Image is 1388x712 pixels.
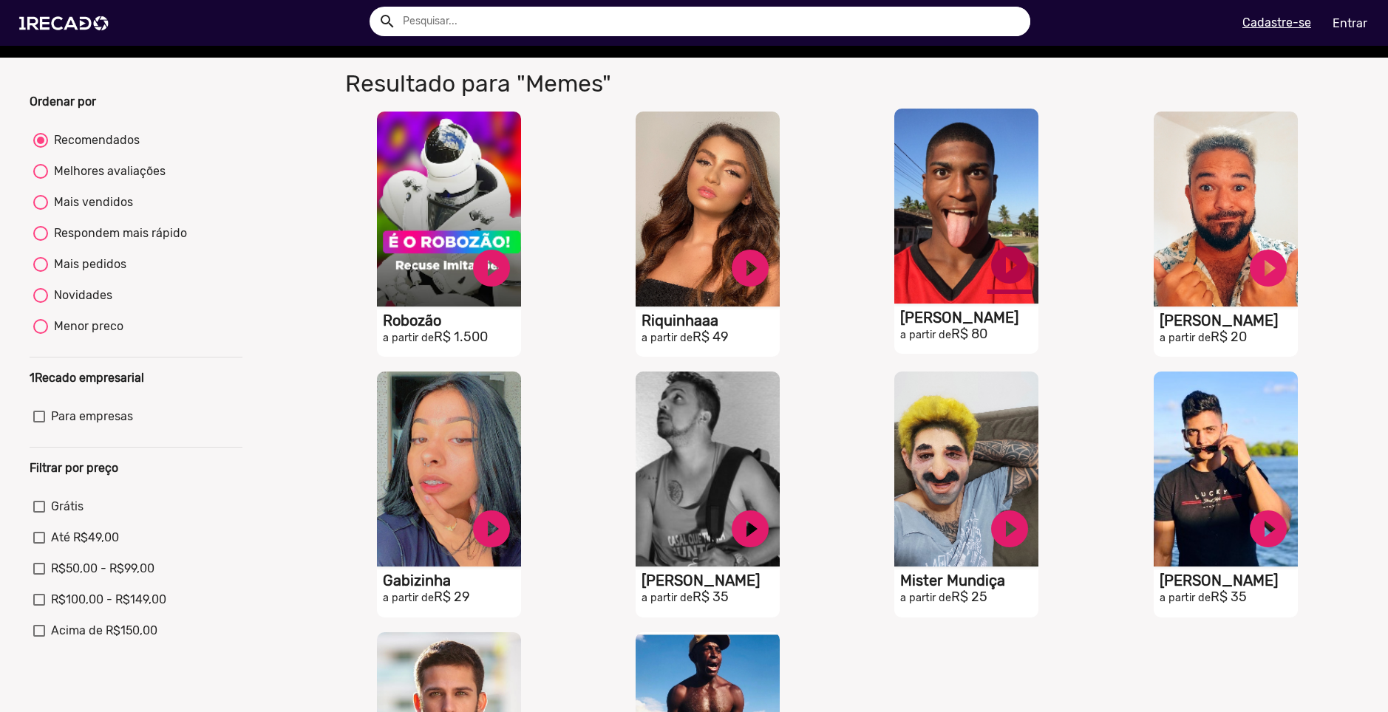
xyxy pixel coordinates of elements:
span: R$50,00 - R$99,00 [51,560,154,578]
u: Cadastre-se [1242,16,1311,30]
h1: [PERSON_NAME] [642,572,780,589]
small: a partir de [642,592,693,604]
a: play_circle_filled [987,507,1032,551]
h1: Riquinhaaa [642,312,780,329]
h2: R$ 29 [383,589,521,606]
h1: Robozão [383,312,521,329]
a: play_circle_filled [1246,246,1290,290]
mat-icon: Example home icon [378,13,396,30]
input: Pesquisar... [392,7,1030,36]
span: R$100,00 - R$149,00 [51,591,166,609]
small: a partir de [900,329,951,341]
h2: R$ 35 [642,589,780,606]
small: a partir de [1160,332,1211,344]
div: Respondem mais rápido [48,225,187,242]
div: Novidades [48,287,112,304]
small: a partir de [383,332,434,344]
h1: [PERSON_NAME] [1160,312,1298,329]
span: Para empresas [51,408,133,425]
a: Entrar [1323,10,1377,36]
div: Menor preco [48,318,123,335]
video: S1RECADO vídeos dedicados para fãs e empresas [1154,372,1298,566]
h1: [PERSON_NAME] [1160,572,1298,589]
h2: R$ 49 [642,329,780,346]
b: Filtrar por preço [30,461,118,475]
h1: [PERSON_NAME] [900,309,1038,326]
video: S1RECADO vídeos dedicados para fãs e empresas [894,372,1038,566]
video: S1RECADO vídeos dedicados para fãs e empresas [636,112,780,307]
h1: Mister Mundiça [900,572,1038,589]
a: play_circle_filled [728,507,772,551]
span: Acima de R$150,00 [51,622,157,640]
h2: R$ 80 [900,326,1038,343]
div: Mais pedidos [48,256,126,273]
div: Recomendados [48,131,140,149]
video: S1RECADO vídeos dedicados para fãs e empresas [377,372,521,566]
a: play_circle_filled [469,507,514,551]
a: play_circle_filled [1246,507,1290,551]
b: 1Recado empresarial [30,371,144,385]
a: play_circle_filled [728,246,772,290]
h1: Resultado para "Memes" [334,69,1002,97]
span: Até R$49,00 [51,529,119,547]
video: S1RECADO vídeos dedicados para fãs e empresas [1154,112,1298,307]
span: Grátis [51,498,84,516]
small: a partir de [642,332,693,344]
b: Ordenar por [30,95,96,109]
h2: R$ 25 [900,589,1038,606]
small: a partir de [383,592,434,604]
h2: R$ 1.500 [383,329,521,346]
div: Mais vendidos [48,194,133,211]
small: a partir de [900,592,951,604]
video: S1RECADO vídeos dedicados para fãs e empresas [894,109,1038,304]
video: S1RECADO vídeos dedicados para fãs e empresas [377,112,521,307]
h2: R$ 20 [1160,329,1298,346]
button: Example home icon [373,7,399,33]
a: play_circle_filled [987,243,1032,287]
div: Melhores avaliações [48,162,166,180]
small: a partir de [1160,592,1211,604]
a: play_circle_filled [469,246,514,290]
video: S1RECADO vídeos dedicados para fãs e empresas [636,372,780,566]
h1: Gabizinha [383,572,521,589]
h2: R$ 35 [1160,589,1298,606]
